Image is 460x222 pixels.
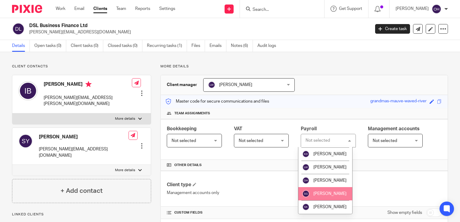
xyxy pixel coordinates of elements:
a: Closed tasks (0) [108,40,142,52]
p: More details [115,168,135,173]
a: Team [116,6,126,12]
a: Audit logs [257,40,281,52]
p: [PERSON_NAME] [396,6,429,12]
span: Not selected [172,139,196,143]
span: [PERSON_NAME] [313,192,347,196]
a: Email [74,6,84,12]
img: svg%3E [302,164,309,171]
a: Settings [159,6,175,12]
a: Open tasks (0) [34,40,66,52]
span: Not selected [373,139,397,143]
span: Get Support [339,7,362,11]
p: [PERSON_NAME][EMAIL_ADDRESS][DOMAIN_NAME] [29,29,366,35]
img: svg%3E [208,81,215,88]
h4: CUSTOM FIELDS [167,210,304,215]
div: grandmas-mauve-waved-river [370,98,427,105]
h2: DSL Business Finance Ltd [29,23,299,29]
a: Notes (6) [231,40,253,52]
h4: Client type [167,182,304,188]
a: Details [12,40,30,52]
img: svg%3E [302,177,309,184]
a: Reports [135,6,150,12]
img: svg%3E [12,23,25,35]
a: Recurring tasks (1) [147,40,187,52]
a: Clients [93,6,107,12]
label: Show empty fields [387,210,422,216]
img: svg%3E [302,150,309,158]
h4: [PERSON_NAME] [39,134,129,140]
h4: Address [304,182,442,188]
h4: + Add contact [61,186,103,196]
span: [PERSON_NAME] [219,83,252,87]
a: Client tasks (0) [71,40,103,52]
a: Files [191,40,205,52]
span: [PERSON_NAME] [313,165,347,169]
span: Bookkeeping [167,126,197,131]
p: Management accounts only [167,190,304,196]
img: svg%3E [18,81,38,100]
span: VAT [234,126,242,131]
span: [PERSON_NAME] [313,152,347,156]
p: More details [115,116,135,121]
img: svg%3E [302,190,309,197]
i: Primary [85,81,92,87]
h3: Client manager [167,82,197,88]
a: Emails [210,40,226,52]
span: Payroll [301,126,317,131]
img: svg%3E [18,134,33,148]
span: Other details [174,163,202,168]
div: Not selected [306,138,330,143]
span: [PERSON_NAME] [313,178,347,183]
p: More details [160,64,448,69]
img: svg%3E [302,203,309,211]
p: Master code for secure communications and files [165,98,269,104]
a: Work [56,6,65,12]
span: Team assignments [174,111,210,116]
a: Create task [375,24,410,34]
h4: [PERSON_NAME] [44,81,132,89]
img: svg%3E [432,4,441,14]
span: [PERSON_NAME] [313,205,347,209]
span: Management accounts [368,126,420,131]
p: Client contacts [12,64,151,69]
input: Search [252,7,306,13]
span: Not selected [239,139,263,143]
p: Linked clients [12,212,151,217]
img: Pixie [12,5,42,13]
p: [PERSON_NAME][EMAIL_ADDRESS][DOMAIN_NAME] [39,146,129,159]
p: [PERSON_NAME][EMAIL_ADDRESS][PERSON_NAME][DOMAIN_NAME] [44,95,132,107]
